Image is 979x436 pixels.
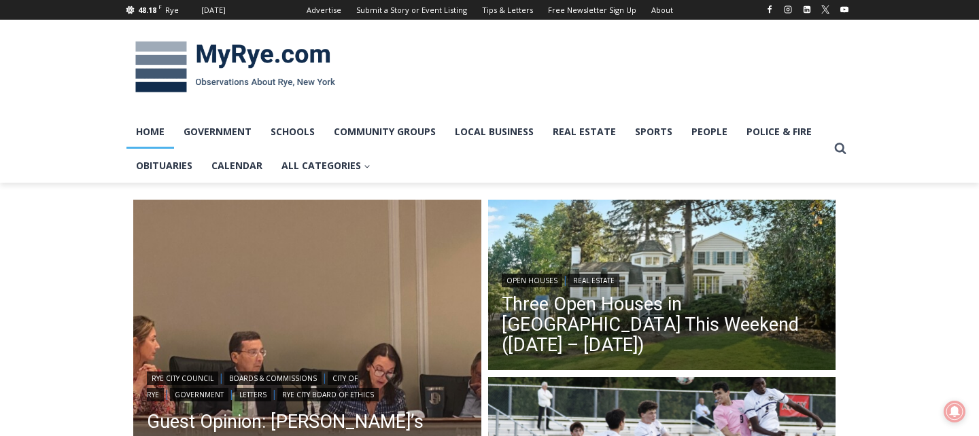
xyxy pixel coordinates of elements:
a: Instagram [780,1,796,18]
a: Linkedin [799,1,815,18]
a: All Categories [272,149,380,183]
a: Sports [625,115,682,149]
div: Rye [165,4,179,16]
span: All Categories [281,158,371,173]
a: Government [170,388,228,401]
div: | [502,271,823,287]
a: Read More Three Open Houses in Rye This Weekend (October 11 – 12) [488,200,836,374]
a: Schools [261,115,324,149]
a: Community Groups [324,115,445,149]
a: Rye City Council [147,371,218,385]
a: Government [174,115,261,149]
a: Local Business [445,115,543,149]
a: Real Estate [568,274,619,287]
img: 162 Kirby Lane, Rye [488,200,836,374]
a: Real Estate [543,115,625,149]
a: X [817,1,834,18]
div: | | | | | [147,369,468,401]
button: View Search Form [828,137,853,161]
a: Rye City Board of Ethics [277,388,379,401]
a: Calendar [202,149,272,183]
a: Boards & Commissions [224,371,322,385]
a: Facebook [761,1,778,18]
a: Obituaries [126,149,202,183]
a: Three Open Houses in [GEOGRAPHIC_DATA] This Weekend ([DATE] – [DATE]) [502,294,823,355]
img: MyRye.com [126,32,344,103]
span: F [158,3,162,10]
a: Police & Fire [737,115,821,149]
nav: Primary Navigation [126,115,828,183]
a: People [682,115,737,149]
a: Home [126,115,174,149]
a: YouTube [836,1,853,18]
div: [DATE] [201,4,226,16]
span: 48.18 [138,5,156,15]
a: Open Houses [502,274,562,287]
a: Letters [235,388,271,401]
